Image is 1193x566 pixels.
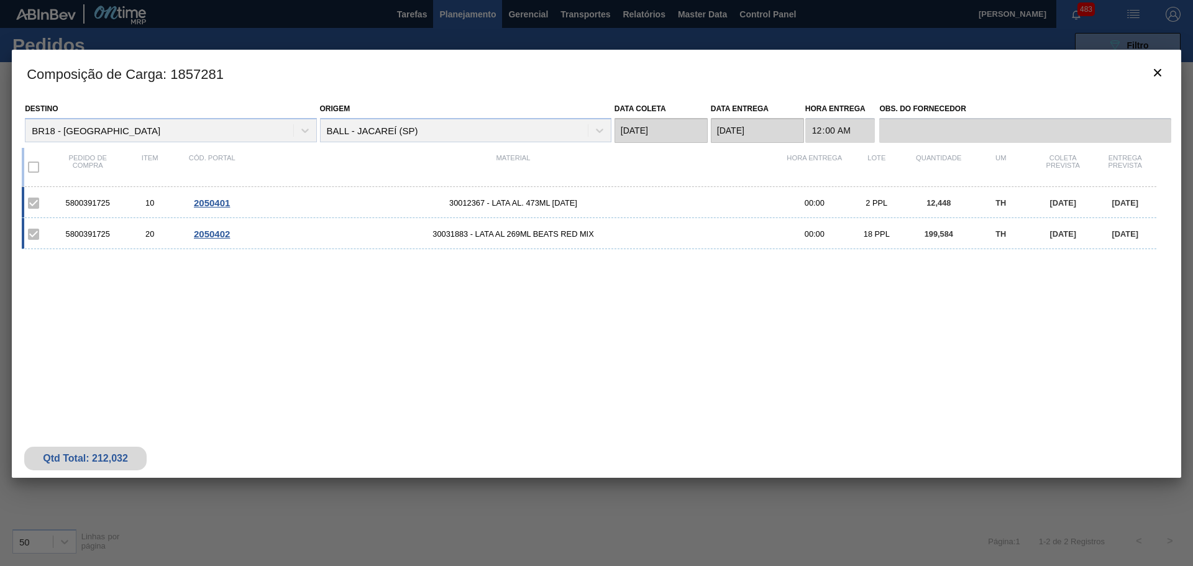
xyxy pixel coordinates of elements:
div: 00:00 [784,198,846,208]
div: 10 [119,198,181,208]
span: 30012367 - LATA AL. 473ML BC 429 [243,198,784,208]
label: Data Entrega [711,104,769,113]
span: 12,448 [926,198,951,208]
div: Pedido de compra [57,154,119,180]
span: 2050401 [194,198,230,208]
div: UM [970,154,1032,180]
div: Qtd Total: 212,032 [34,453,137,464]
label: Destino [25,104,58,113]
div: Coleta Prevista [1032,154,1094,180]
div: Ir para o Pedido [181,229,243,239]
div: Entrega Prevista [1094,154,1156,180]
div: 5800391725 [57,198,119,208]
div: Quantidade [908,154,970,180]
span: [DATE] [1050,229,1076,239]
label: Origem [320,104,350,113]
div: 5800391725 [57,229,119,239]
div: Cód. Portal [181,154,243,180]
div: Item [119,154,181,180]
label: Hora Entrega [805,100,875,118]
span: 2050402 [194,229,230,239]
span: [DATE] [1112,229,1138,239]
div: 2 PPL [846,198,908,208]
h3: Composição de Carga : 1857281 [12,50,1181,97]
div: Material [243,154,784,180]
div: Hora Entrega [784,154,846,180]
span: 199,584 [925,229,953,239]
div: 20 [119,229,181,239]
span: 30031883 - LATA AL 269ML BEATS RED MIX [243,229,784,239]
label: Data coleta [615,104,666,113]
span: TH [995,198,1006,208]
div: Lote [846,154,908,180]
input: dd/mm/yyyy [615,118,708,143]
div: 18 PPL [846,229,908,239]
span: [DATE] [1050,198,1076,208]
div: Ir para o Pedido [181,198,243,208]
div: 00:00 [784,229,846,239]
span: [DATE] [1112,198,1138,208]
span: TH [995,229,1006,239]
input: dd/mm/yyyy [711,118,804,143]
label: Obs. do Fornecedor [879,100,1171,118]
